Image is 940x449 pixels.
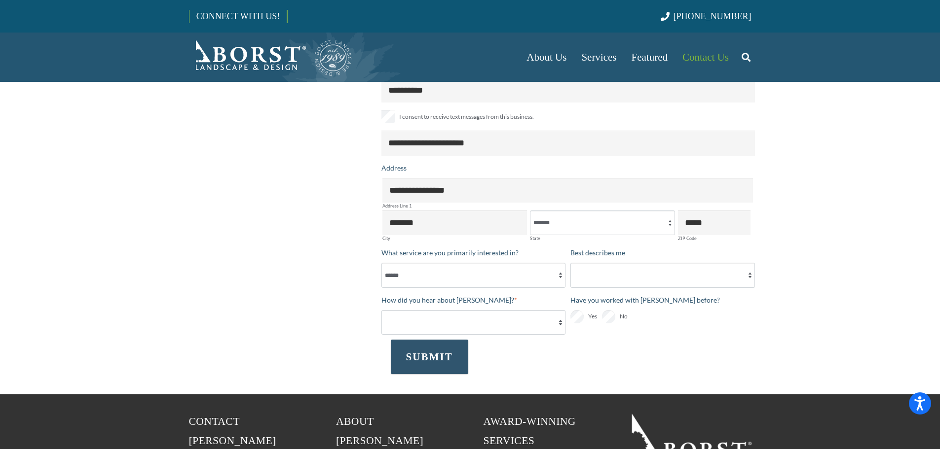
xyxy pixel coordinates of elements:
[570,310,584,323] input: Yes
[581,51,616,63] span: Services
[736,45,756,69] a: Search
[675,33,736,82] a: Contact Us
[570,248,625,257] span: Best describes me
[570,263,755,287] select: Best describes me
[381,310,566,335] select: How did you hear about [PERSON_NAME]?*
[381,110,395,123] input: I consent to receive text messages from this business.
[602,310,615,323] input: No
[661,11,751,21] a: [PHONE_NUMBER]
[399,111,534,123] span: I consent to receive text messages from this business.
[189,4,287,28] a: CONNECT WITH US!
[530,236,675,241] label: State
[391,340,468,374] button: SUBMIT
[526,51,566,63] span: About Us
[484,415,576,447] span: Award-Winning Services
[381,296,514,304] span: How did you hear about [PERSON_NAME]?
[632,51,668,63] span: Featured
[678,236,751,241] label: ZIP Code
[382,204,753,208] label: Address Line 1
[189,37,353,77] a: Borst-Logo
[682,51,729,63] span: Contact Us
[519,33,574,82] a: About Us
[336,415,423,447] span: About [PERSON_NAME]
[381,248,519,257] span: What service are you primarily interested in?
[674,11,752,21] span: [PHONE_NUMBER]
[620,311,628,322] span: No
[574,33,624,82] a: Services
[381,164,407,172] span: Address
[588,311,597,322] span: Yes
[381,263,566,287] select: What service are you primarily interested in?
[382,236,527,241] label: City
[570,296,720,304] span: Have you worked with [PERSON_NAME] before?
[624,33,675,82] a: Featured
